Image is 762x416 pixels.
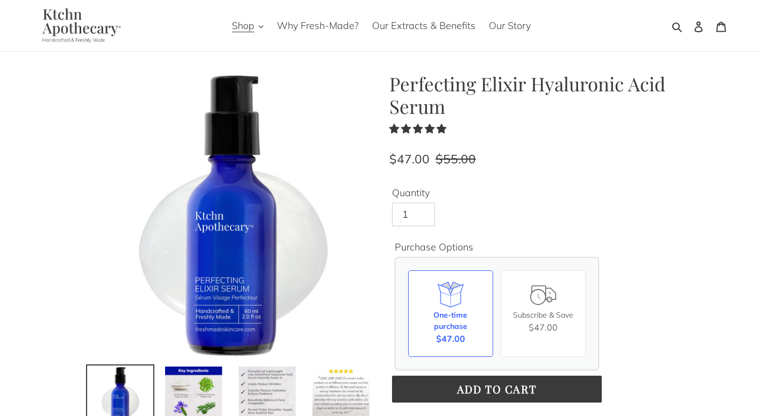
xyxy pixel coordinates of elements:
[277,19,359,32] span: Why Fresh-Made?
[226,17,269,34] button: Shop
[489,19,531,32] span: Our Story
[372,19,475,32] span: Our Extracts & Benefits
[367,17,481,34] a: Our Extracts & Benefits
[436,332,465,345] span: $47.00
[389,73,674,118] h1: Perfecting Elixir Hyaluronic Acid Serum
[389,151,430,167] span: $47.00
[389,123,449,135] span: 4.90 stars
[392,185,602,200] label: Quantity
[417,310,484,332] div: One-time purchase
[395,240,473,254] legend: Purchase Options
[436,151,476,167] s: $55.00
[232,19,254,32] span: Shop
[392,376,602,403] button: Add to cart
[483,17,536,34] a: Our Story
[457,382,537,396] span: Add to cart
[88,73,373,357] img: Perfecting Elixir Hyaluronic Acid Serum
[272,17,364,34] a: Why Fresh-Made?
[513,310,573,320] span: Subscribe & Save
[30,8,129,43] img: Ktchn Apothecary
[529,322,558,333] span: $47.00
